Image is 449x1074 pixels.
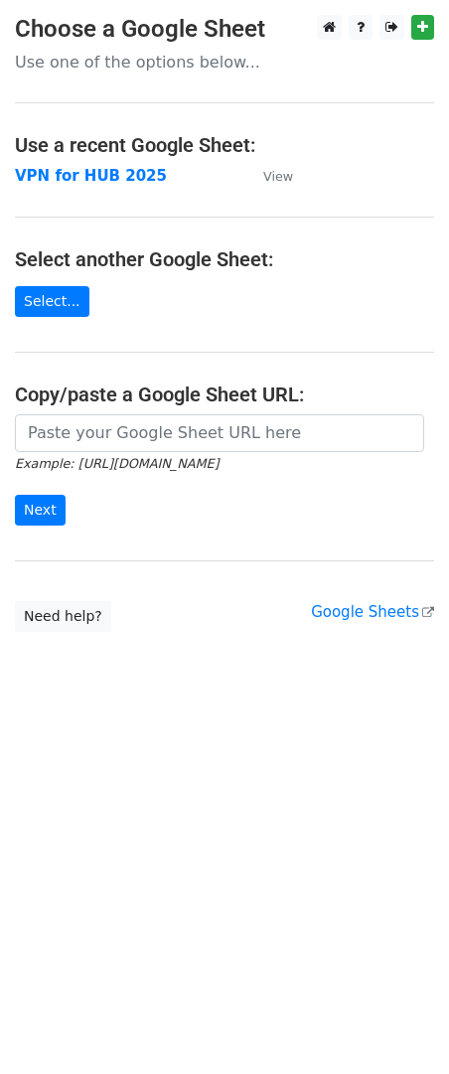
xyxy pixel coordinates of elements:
h3: Choose a Google Sheet [15,15,434,44]
small: View [263,169,293,184]
input: Next [15,495,66,526]
h4: Select another Google Sheet: [15,247,434,271]
iframe: Chat Widget [350,979,449,1074]
a: VPN for HUB 2025 [15,167,167,185]
h4: Copy/paste a Google Sheet URL: [15,383,434,406]
a: Select... [15,286,89,317]
a: Need help? [15,601,111,632]
a: View [243,167,293,185]
small: Example: [URL][DOMAIN_NAME] [15,456,219,471]
h4: Use a recent Google Sheet: [15,133,434,157]
a: Google Sheets [311,603,434,621]
p: Use one of the options below... [15,52,434,73]
input: Paste your Google Sheet URL here [15,414,424,452]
